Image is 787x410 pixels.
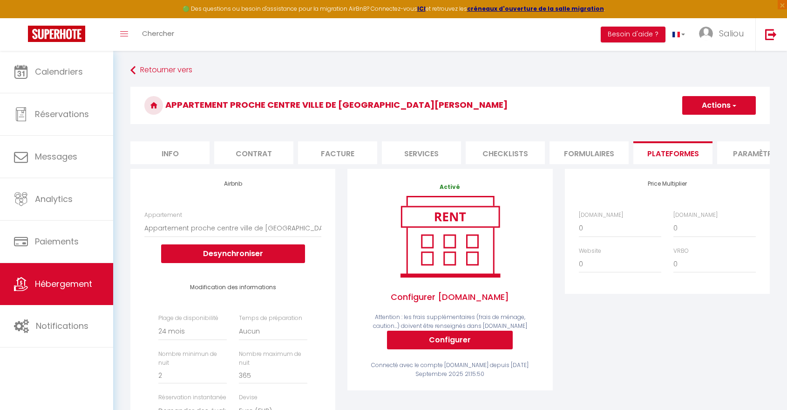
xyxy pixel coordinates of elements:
[601,27,665,42] button: Besoin d'aide ?
[361,183,538,192] p: Activé
[130,62,770,79] a: Retourner vers
[361,281,538,313] span: Configurer [DOMAIN_NAME]
[550,141,629,164] li: Formulaires
[682,96,756,115] button: Actions
[144,211,182,220] label: Appartement
[130,141,210,164] li: Info
[158,350,227,368] label: Nombre minimun de nuit
[130,87,770,124] h3: Appartement proche centre ville de [GEOGRAPHIC_DATA][PERSON_NAME]
[35,278,92,290] span: Hébergement
[142,28,174,38] span: Chercher
[417,5,426,13] a: ICI
[387,331,513,349] button: Configurer
[35,151,77,162] span: Messages
[719,28,744,39] span: Saliou
[391,192,509,281] img: rent.png
[35,193,73,205] span: Analytics
[36,320,88,332] span: Notifications
[239,393,258,402] label: Devise
[161,244,305,263] button: Desynchroniser
[298,141,377,164] li: Facture
[28,26,85,42] img: Super Booking
[382,141,461,164] li: Services
[158,314,218,323] label: Plage de disponibilité
[633,141,712,164] li: Plateformes
[158,393,226,402] label: Réservation instantanée
[466,141,545,164] li: Checklists
[467,5,604,13] a: créneaux d'ouverture de la salle migration
[35,66,83,77] span: Calendriers
[214,141,293,164] li: Contrat
[144,181,321,187] h4: Airbnb
[673,247,689,256] label: VRBO
[158,284,307,291] h4: Modification des informations
[35,108,89,120] span: Réservations
[579,211,623,220] label: [DOMAIN_NAME]
[765,28,777,40] img: logout
[699,27,713,41] img: ...
[673,211,718,220] label: [DOMAIN_NAME]
[692,18,755,51] a: ... Saliou
[579,181,756,187] h4: Price Multiplier
[239,350,307,368] label: Nombre maximum de nuit
[239,314,302,323] label: Temps de préparation
[579,247,601,256] label: Website
[361,361,538,379] div: Connecté avec le compte [DOMAIN_NAME] depuis [DATE] Septembre 2025 21:15:50
[35,236,79,247] span: Paiements
[373,313,527,330] span: Attention : les frais supplémentaires (frais de ménage, caution...) doivent être renseignés dans ...
[135,18,181,51] a: Chercher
